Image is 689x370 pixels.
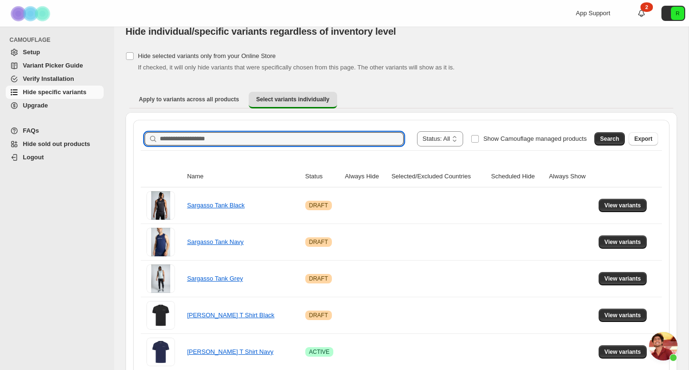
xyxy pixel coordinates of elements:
button: Avatar with initials R [661,6,685,21]
a: Sargasso Tank Navy [187,238,243,245]
a: 2 [637,9,646,18]
img: Camouflage [8,0,55,27]
button: Apply to variants across all products [131,92,247,107]
span: If checked, it will only hide variants that were specifically chosen from this page. The other va... [138,64,455,71]
a: Sargasso Tank Grey [187,275,243,282]
span: Show Camouflage managed products [483,135,587,142]
span: App Support [576,10,610,17]
a: [PERSON_NAME] T Shirt Black [187,312,274,319]
a: Variant Picker Guide [6,59,104,72]
a: [PERSON_NAME] T Shirt Navy [187,348,273,355]
span: View variants [604,275,641,282]
button: View variants [599,199,647,212]
span: Hide specific variants [23,88,87,96]
th: Always Hide [342,166,388,187]
a: Verify Installation [6,72,104,86]
span: Apply to variants across all products [139,96,239,103]
span: View variants [604,238,641,246]
th: Status [302,166,342,187]
span: FAQs [23,127,39,134]
span: DRAFT [309,312,328,319]
span: DRAFT [309,275,328,282]
button: Select variants individually [249,92,337,108]
span: View variants [604,202,641,209]
span: Search [600,135,619,143]
button: View variants [599,272,647,285]
a: FAQs [6,124,104,137]
span: CAMOUFLAGE [10,36,107,44]
a: Hide sold out products [6,137,104,151]
a: Upgrade [6,99,104,112]
th: Scheduled Hide [488,166,546,187]
button: View variants [599,345,647,359]
th: Name [184,166,302,187]
span: Verify Installation [23,75,74,82]
a: Setup [6,46,104,59]
span: DRAFT [309,238,328,246]
div: 2 [640,2,653,12]
button: View variants [599,235,647,249]
span: Hide sold out products [23,140,90,147]
span: Logout [23,154,44,161]
span: Variant Picker Guide [23,62,83,69]
a: Sargasso Tank Black [187,202,244,209]
span: Export [634,135,652,143]
button: Export [629,132,658,146]
th: Selected/Excluded Countries [388,166,488,187]
span: Avatar with initials R [671,7,684,20]
span: View variants [604,348,641,356]
a: Open chat [649,332,678,360]
span: Upgrade [23,102,48,109]
span: Setup [23,49,40,56]
text: R [676,10,679,16]
span: Select variants individually [256,96,330,103]
button: Search [594,132,625,146]
a: Hide specific variants [6,86,104,99]
th: Always Show [546,166,596,187]
span: Hide individual/specific variants regardless of inventory level [126,26,396,37]
a: Logout [6,151,104,164]
button: View variants [599,309,647,322]
span: View variants [604,312,641,319]
span: ACTIVE [309,348,330,356]
span: DRAFT [309,202,328,209]
span: Hide selected variants only from your Online Store [138,52,276,59]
